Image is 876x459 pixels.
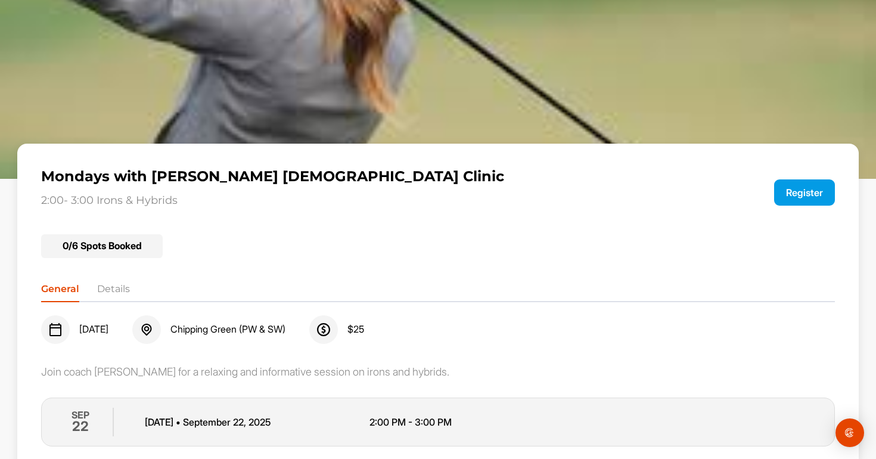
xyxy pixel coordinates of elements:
li: General [41,282,79,301]
div: Join coach [PERSON_NAME] for a relaxing and informative session on irons and hybrids. [41,365,834,379]
span: [DATE] [79,324,108,336]
span: Chipping Green (PW & SW) [170,324,285,336]
span: • [176,416,181,428]
li: Details [97,282,130,301]
img: svg+xml;base64,PHN2ZyB3aWR0aD0iMjQiIGhlaWdodD0iMjQiIHZpZXdCb3g9IjAgMCAyNCAyNCIgZmlsbD0ibm9uZSIgeG... [316,322,331,337]
p: Mondays with [PERSON_NAME] [DEMOGRAPHIC_DATA] Clinic [41,168,676,185]
h2: 22 [72,416,89,436]
p: SEP [72,408,89,422]
button: Register [774,179,835,206]
img: svg+xml;base64,PHN2ZyB3aWR0aD0iMjQiIGhlaWdodD0iMjQiIHZpZXdCb3g9IjAgMCAyNCAyNCIgZmlsbD0ibm9uZSIgeG... [139,322,154,337]
p: 2:00 PM - 3:00 PM [369,415,594,429]
div: 0 / 6 Spots Booked [41,234,163,258]
img: svg+xml;base64,PHN2ZyB3aWR0aD0iMjQiIGhlaWdodD0iMjQiIHZpZXdCb3g9IjAgMCAyNCAyNCIgZmlsbD0ibm9uZSIgeG... [48,322,63,337]
p: 2:00- 3:00 Irons & Hybrids [41,194,676,207]
p: [DATE] September 22 , 2025 [145,415,369,429]
div: Open Intercom Messenger [835,418,864,447]
span: $ 25 [347,324,364,336]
